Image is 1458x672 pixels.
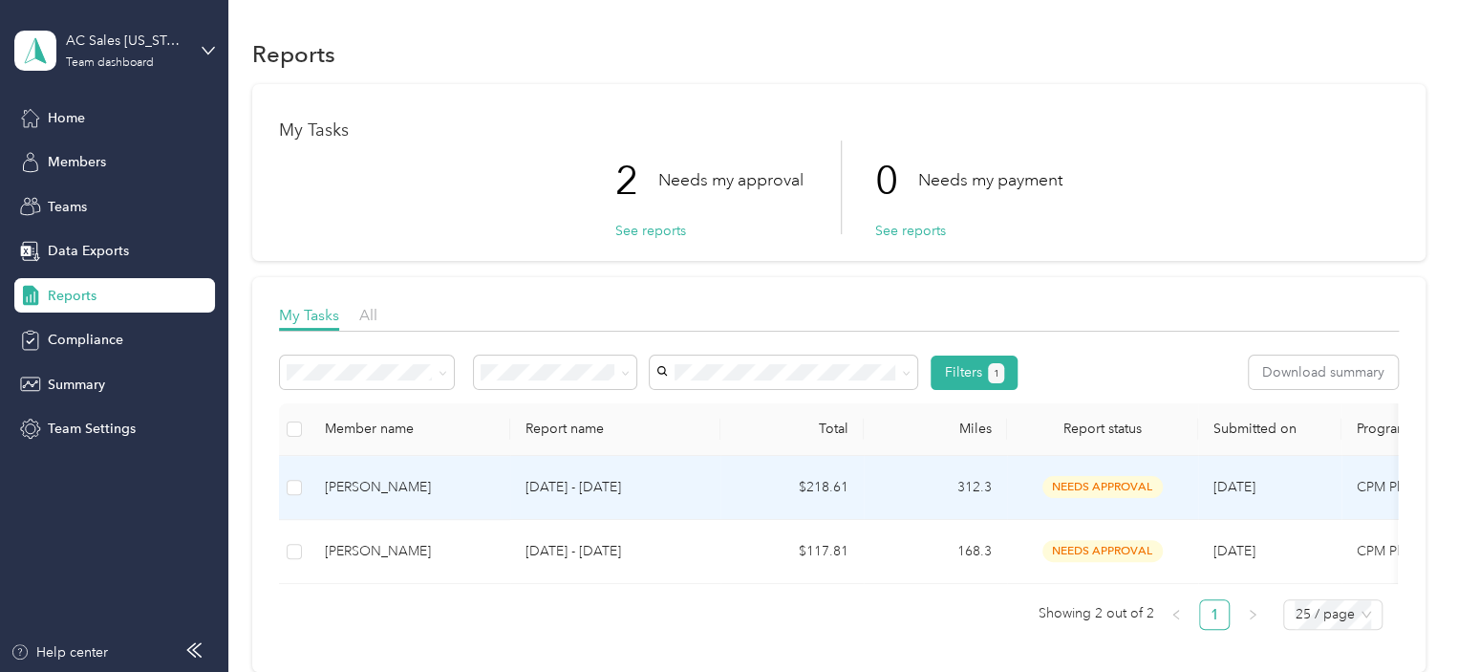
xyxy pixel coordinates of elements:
div: [PERSON_NAME] [325,477,495,498]
span: [DATE] [1213,479,1255,495]
span: All [359,306,377,324]
button: Download summary [1249,356,1398,389]
span: 25 / page [1295,600,1371,629]
p: 2 [615,141,658,221]
button: 1 [988,363,1004,383]
th: Submitted on [1198,403,1341,456]
span: Data Exports [48,241,129,261]
span: Teams [48,197,87,217]
span: 1 [994,365,999,382]
span: Summary [48,375,105,395]
h1: Reports [252,44,335,64]
p: Needs my approval [658,168,804,192]
span: Report status [1022,421,1183,437]
p: [DATE] - [DATE] [525,477,705,498]
div: AC Sales [US_STATE] 01 US01-AC-D50011-CC12300 ([PERSON_NAME]) [66,31,185,51]
button: See reports [875,221,946,241]
th: Member name [310,403,510,456]
button: Help center [11,642,108,662]
a: 1 [1200,600,1229,629]
button: See reports [615,221,686,241]
td: $218.61 [720,456,864,520]
div: Team dashboard [66,57,154,69]
button: left [1161,599,1191,630]
h1: My Tasks [279,120,1399,141]
td: 312.3 [864,456,1007,520]
button: right [1237,599,1268,630]
span: left [1170,609,1182,620]
span: My Tasks [279,306,339,324]
div: [PERSON_NAME] [325,541,495,562]
td: $117.81 [720,520,864,584]
p: Needs my payment [918,168,1062,192]
li: Next Page [1237,599,1268,630]
div: Miles [879,421,992,437]
span: [DATE] [1213,543,1255,559]
span: Reports [48,286,96,306]
p: [DATE] - [DATE] [525,541,705,562]
iframe: Everlance-gr Chat Button Frame [1351,565,1458,672]
span: Members [48,152,106,172]
span: right [1247,609,1258,620]
span: Home [48,108,85,128]
td: 168.3 [864,520,1007,584]
li: 1 [1199,599,1230,630]
p: 0 [875,141,918,221]
button: Filters1 [931,356,1018,390]
span: Compliance [48,330,123,350]
div: Page Size [1283,599,1383,630]
span: needs approval [1042,476,1163,498]
div: Total [736,421,848,437]
div: Member name [325,421,495,437]
span: Showing 2 out of 2 [1038,599,1153,628]
li: Previous Page [1161,599,1191,630]
th: Report name [510,403,720,456]
span: Team Settings [48,419,136,439]
span: needs approval [1042,540,1163,562]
